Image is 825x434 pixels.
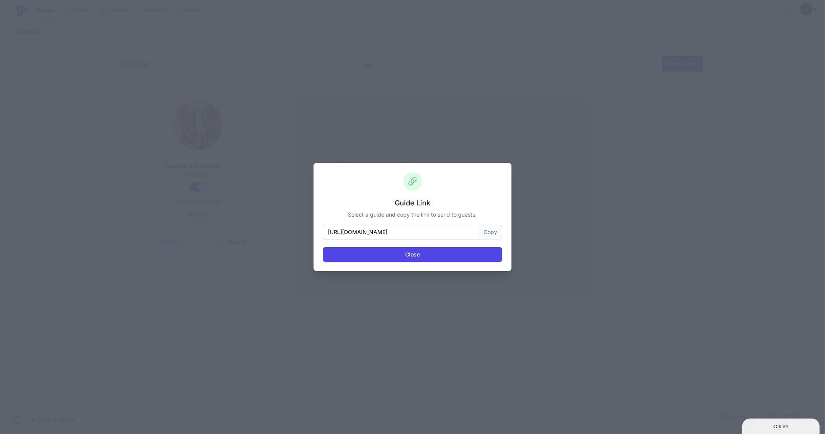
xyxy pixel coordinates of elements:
button: Copy [479,225,502,239]
iframe: chat widget [742,417,821,434]
button: Close [323,247,502,262]
h3: Guide Link [323,198,502,208]
p: Select a guide and copy the link to send to guests. [323,211,502,219]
